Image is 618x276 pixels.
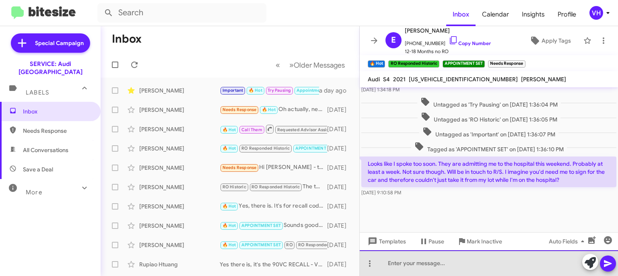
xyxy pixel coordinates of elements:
[428,234,444,249] span: Pause
[97,3,266,23] input: Search
[327,202,353,210] div: [DATE]
[139,202,220,210] div: [PERSON_NAME]
[327,241,353,249] div: [DATE]
[583,6,609,20] button: VH
[551,3,583,26] a: Profile
[241,242,281,247] span: APPOINTMENT SET
[443,60,485,68] small: APPOINTMENT SET
[295,146,335,151] span: APPOINTMENT SET
[411,142,567,153] span: Tagged as 'APPOINTMENT SET' on [DATE] 1:36:10 PM
[542,33,571,48] span: Apply Tags
[449,40,491,46] a: Copy Number
[515,3,551,26] a: Insights
[220,202,327,211] div: Yes, there is. It's for recall code: 93R3 SERV_ACT - Compact/Portable Charging System Cable (220V...
[286,242,293,247] span: RO
[139,241,220,249] div: [PERSON_NAME]
[23,127,91,135] span: Needs Response
[417,97,561,109] span: Untagged as 'Try Pausing' on [DATE] 1:36:04 PM
[271,57,285,73] button: Previous
[222,127,236,132] span: 🔥 Hot
[418,112,560,124] span: Untagged as 'RO Historic' on [DATE] 1:36:05 PM
[112,33,142,45] h1: Inbox
[139,87,220,95] div: [PERSON_NAME]
[220,221,327,230] div: Sounds good. Thanks!
[220,240,327,249] div: Great! You're all set for [DATE] at 2pm. See you then!
[139,164,220,172] div: [PERSON_NAME]
[327,164,353,172] div: [DATE]
[451,234,509,249] button: Mark Inactive
[222,165,257,170] span: Needs Response
[476,3,515,26] a: Calendar
[542,234,594,249] button: Auto Fields
[277,127,330,132] span: Requested Advisor Assist
[268,88,291,93] span: Try Pausing
[23,107,91,115] span: Inbox
[249,88,262,93] span: 🔥 Hot
[262,107,276,112] span: 🔥 Hot
[467,234,502,249] span: Mark Inactive
[35,39,84,47] span: Special Campaign
[383,76,390,83] span: S4
[298,242,329,247] span: RO Responded
[327,144,353,152] div: [DATE]
[139,183,220,191] div: [PERSON_NAME]
[222,146,236,151] span: 🔥 Hot
[222,184,246,189] span: RO Historic
[220,182,327,192] div: The total for the service is $562.95 before taxes, but I see you're still eligible for Audi Care ...
[289,60,294,70] span: »
[284,57,350,73] button: Next
[327,183,353,191] div: [DATE]
[220,260,327,268] div: Yes there is, it's the 90VC RECALL - Virtual Cockpit Instrument Cluster.
[361,157,616,187] p: Looks like I spoke too soon. They are admitting me to the hospital this weekend. Probably at leas...
[368,76,380,83] span: Audi
[139,222,220,230] div: [PERSON_NAME]
[393,76,406,83] span: 2021
[521,76,566,83] span: [PERSON_NAME]
[446,3,476,26] a: Inbox
[222,88,243,93] span: Important
[549,234,587,249] span: Auto Fields
[405,47,491,56] span: 12-18 Months no RO
[23,146,68,154] span: All Conversations
[222,204,236,209] span: 🔥 Hot
[11,33,90,53] a: Special Campaign
[222,242,236,247] span: 🔥 Hot
[361,189,401,196] span: [DATE] 9:10:58 PM
[26,189,42,196] span: More
[294,61,345,70] span: Older Messages
[589,6,603,20] div: VH
[360,234,412,249] button: Templates
[327,125,353,133] div: [DATE]
[220,144,327,153] div: Looks like I spoke too soon. They are admitting me to the hospital this weekend. Probably at leas...
[327,106,353,114] div: [DATE]
[222,223,236,228] span: 🔥 Hot
[220,105,327,114] div: Oh actually, nevermind I forgot we have something that weekend too
[271,57,350,73] nav: Page navigation example
[391,34,396,47] span: E
[405,35,491,47] span: [PHONE_NUMBER]
[361,87,400,93] span: [DATE] 1:34:18 PM
[241,223,281,228] span: APPOINTMENT SET
[409,76,518,83] span: [US_VEHICLE_IDENTIFICATION_NUMBER]
[366,234,406,249] span: Templates
[388,60,439,68] small: RO Responded Historic
[488,60,525,68] small: Needs Response
[419,127,558,138] span: Untagged as 'Important' on [DATE] 1:36:07 PM
[405,26,491,35] span: [PERSON_NAME]
[222,107,257,112] span: Needs Response
[220,163,327,172] div: Hi [PERSON_NAME] - thanks for reaching out. Our 'check engine' light recently came on. Can we sch...
[327,260,353,268] div: [DATE]
[139,144,220,152] div: [PERSON_NAME]
[220,86,319,95] div: 62220
[368,60,385,68] small: 🔥 Hot
[297,88,332,93] span: Appointment Set
[26,89,49,96] span: Labels
[241,127,262,132] span: Call Them
[139,125,220,133] div: [PERSON_NAME]
[139,260,220,268] div: Rupiao Htuang
[220,124,327,134] div: Hi [PERSON_NAME], are you still open to working with me on a service deal?
[23,165,53,173] span: Save a Deal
